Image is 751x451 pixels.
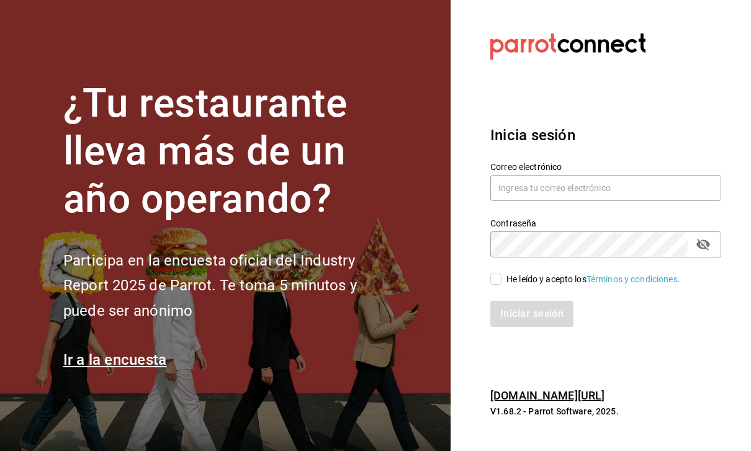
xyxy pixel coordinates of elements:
button: passwordField [693,234,714,255]
label: Correo electrónico [490,163,721,171]
a: Ir a la encuesta [63,351,167,368]
h2: Participa en la encuesta oficial del Industry Report 2025 de Parrot. Te toma 5 minutos y puede se... [63,248,398,324]
div: He leído y acepto los [506,273,680,286]
a: Términos y condiciones. [587,274,680,284]
h1: ¿Tu restaurante lleva más de un año operando? [63,80,398,223]
input: Ingresa tu correo electrónico [490,175,721,201]
label: Contraseña [490,219,721,228]
a: [DOMAIN_NAME][URL] [490,389,605,402]
p: V1.68.2 - Parrot Software, 2025. [490,405,721,418]
h3: Inicia sesión [490,124,721,146]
